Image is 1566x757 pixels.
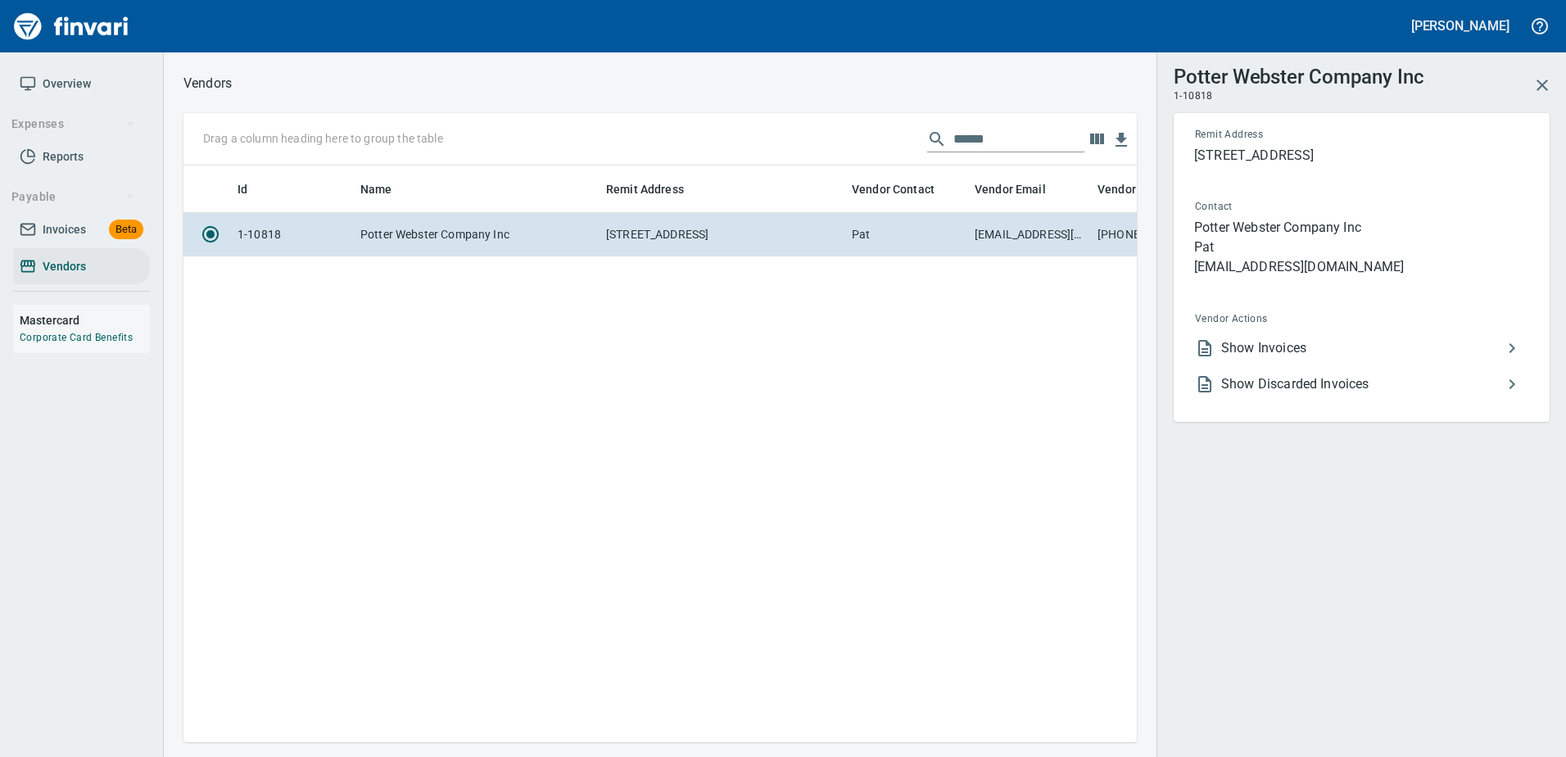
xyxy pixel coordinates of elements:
[1195,199,1378,215] span: Contact
[600,213,845,256] td: [STREET_ADDRESS]
[109,220,143,239] span: Beta
[43,256,86,277] span: Vendors
[1194,146,1528,165] p: [STREET_ADDRESS]
[13,248,150,285] a: Vendors
[43,147,84,167] span: Reports
[975,179,1067,199] span: Vendor Email
[1174,88,1213,105] span: 1-10818
[606,179,684,199] span: Remit Address
[1194,238,1528,257] p: Pat
[238,179,269,199] span: Id
[203,130,443,147] p: Drag a column heading here to group the table
[43,220,86,240] span: Invoices
[183,74,232,93] p: Vendors
[10,7,133,46] img: Finvari
[968,213,1091,256] td: [EMAIL_ADDRESS][DOMAIN_NAME]
[852,179,935,199] span: Vendor Contact
[43,74,91,94] span: Overview
[360,179,392,199] span: Name
[1407,13,1514,39] button: [PERSON_NAME]
[238,179,247,199] span: Id
[845,213,968,256] td: Pat
[5,109,142,139] button: Expenses
[11,187,135,207] span: Payable
[1411,17,1509,34] h5: [PERSON_NAME]
[11,114,135,134] span: Expenses
[1194,218,1528,238] p: Potter Webster Company Inc
[1221,374,1502,394] span: Show Discarded Invoices
[360,179,414,199] span: Name
[1098,179,1194,199] span: Vendor Phone
[1194,257,1528,277] p: [EMAIL_ADDRESS][DOMAIN_NAME]
[183,74,232,93] nav: breadcrumb
[20,311,150,329] h6: Mastercard
[13,211,150,248] a: InvoicesBeta
[975,179,1046,199] span: Vendor Email
[1098,179,1173,199] span: Vendor Phone
[1195,127,1394,143] span: Remit Address
[1221,338,1502,358] span: Show Invoices
[1523,66,1562,105] button: Close Vendor
[1084,127,1109,152] button: Choose columns to display
[13,138,150,175] a: Reports
[231,213,354,256] td: 1-10818
[20,332,133,343] a: Corporate Card Benefits
[5,182,142,212] button: Payable
[1174,61,1423,88] h3: Potter Webster Company Inc
[13,66,150,102] a: Overview
[354,213,600,256] td: Potter Webster Company Inc
[1195,311,1396,328] span: Vendor Actions
[606,179,705,199] span: Remit Address
[1091,213,1214,256] td: [PHONE_NUMBER]
[852,179,956,199] span: Vendor Contact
